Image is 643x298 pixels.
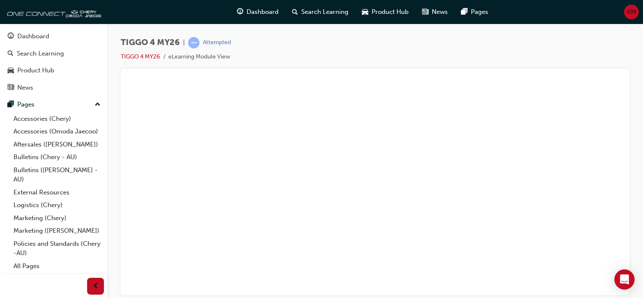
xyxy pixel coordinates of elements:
[285,3,355,21] a: search-iconSearch Learning
[10,125,104,138] a: Accessories (Omoda Jaecoo)
[17,49,64,59] div: Search Learning
[3,46,104,61] a: Search Learning
[95,99,101,110] span: up-icon
[8,84,14,92] span: news-icon
[203,39,231,47] div: Attempted
[355,3,415,21] a: car-iconProduct Hub
[121,38,180,48] span: TIGGO 4 MY26
[614,269,635,290] div: Open Intercom Messenger
[10,112,104,125] a: Accessories (Chery)
[471,7,488,17] span: Pages
[3,27,104,97] button: DashboardSearch LearningProduct HubNews
[627,7,636,17] span: KM
[10,199,104,212] a: Logistics (Chery)
[93,281,99,292] span: prev-icon
[230,3,285,21] a: guage-iconDashboard
[183,38,185,48] span: |
[3,63,104,78] a: Product Hub
[432,7,448,17] span: News
[422,7,428,17] span: news-icon
[17,83,33,93] div: News
[454,3,495,21] a: pages-iconPages
[10,224,104,237] a: Marketing ([PERSON_NAME])
[168,52,230,62] li: eLearning Module View
[8,33,14,40] span: guage-icon
[8,50,13,58] span: search-icon
[121,53,160,60] a: TIGGO 4 MY26
[10,164,104,186] a: Bulletins ([PERSON_NAME] - AU)
[17,66,54,75] div: Product Hub
[8,67,14,74] span: car-icon
[362,7,368,17] span: car-icon
[10,237,104,260] a: Policies and Standards (Chery -AU)
[3,29,104,44] a: Dashboard
[17,32,49,41] div: Dashboard
[10,186,104,199] a: External Resources
[10,212,104,225] a: Marketing (Chery)
[8,101,14,109] span: pages-icon
[415,3,454,21] a: news-iconNews
[188,37,199,48] span: learningRecordVerb_ATTEMPT-icon
[461,7,468,17] span: pages-icon
[10,151,104,164] a: Bulletins (Chery - AU)
[292,7,298,17] span: search-icon
[3,97,104,112] button: Pages
[4,3,101,20] img: oneconnect
[17,100,35,109] div: Pages
[247,7,279,17] span: Dashboard
[237,7,243,17] span: guage-icon
[3,80,104,96] a: News
[301,7,348,17] span: Search Learning
[10,260,104,273] a: All Pages
[10,138,104,151] a: Aftersales ([PERSON_NAME])
[372,7,409,17] span: Product Hub
[624,5,639,19] button: KM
